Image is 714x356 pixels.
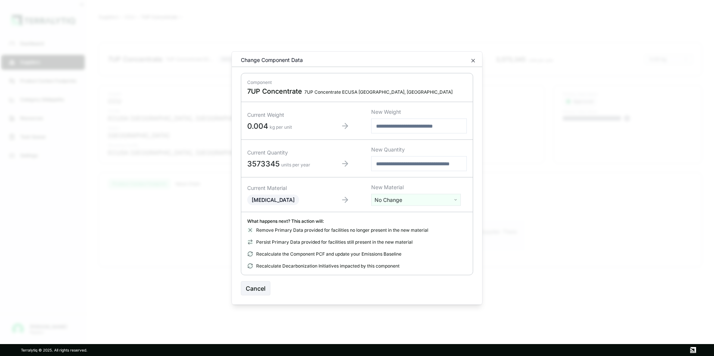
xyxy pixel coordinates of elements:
[247,87,302,96] span: 7UP Concentrate
[247,159,280,168] span: 3573345
[247,239,467,245] div: Persist Primary Data provided for facilities still present in the new material
[247,251,467,257] div: Recalculate the Component PCF and update your Emissions Baseline
[247,121,268,130] span: 0.004
[247,111,319,118] div: Current Weight
[371,146,467,153] div: New Quantity
[270,124,292,129] span: kg per unit
[247,218,467,224] div: What happens next? This action will:
[241,281,270,296] button: Cancel
[371,194,461,206] button: No Change
[247,227,467,233] div: Remove Primary Data provided for facilities no longer present in the new material
[235,56,303,64] div: Change Component Data
[247,184,319,192] div: Current Material
[252,197,295,203] span: [MEDICAL_DATA]
[304,89,453,95] span: 7UP Concentrate ECUSA [GEOGRAPHIC_DATA], [GEOGRAPHIC_DATA]
[247,149,319,156] div: Current Quantity
[371,108,467,116] div: New Weight
[247,263,467,269] div: Recalculate Decarbonization Initiatives impacted by this component
[281,162,310,167] span: units per year
[247,79,467,85] div: Component
[371,184,467,191] div: New Material
[375,196,402,204] span: No Change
